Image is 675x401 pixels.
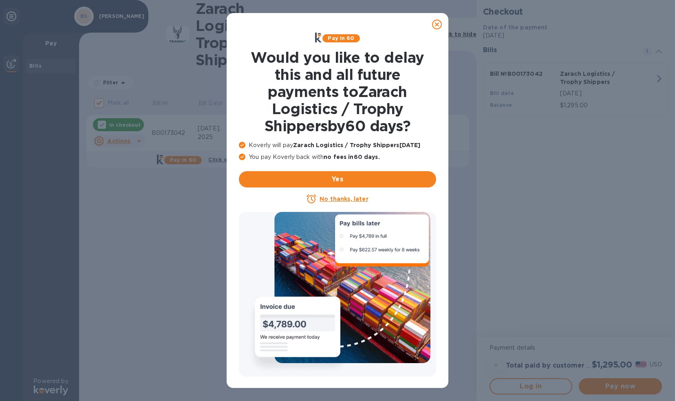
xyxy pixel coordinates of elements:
b: Zarach Logistics / Trophy Shippers [DATE] [293,142,420,148]
u: No thanks, later [320,196,368,202]
b: Pay in 60 [328,35,354,41]
p: You pay Koverly back with [239,153,436,161]
p: Koverly will pay [239,141,436,150]
h1: Would you like to delay this and all future payments to Zarach Logistics / Trophy Shippers by 60 ... [239,49,436,134]
b: no fees in 60 days . [324,154,379,160]
span: Yes [245,174,430,184]
button: Yes [239,171,436,187]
